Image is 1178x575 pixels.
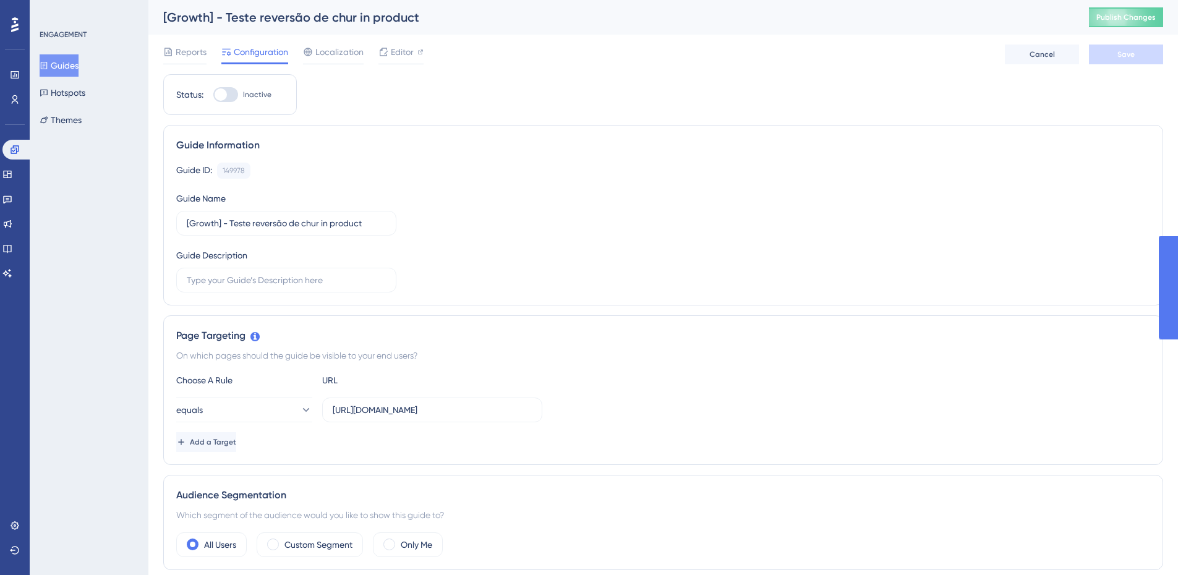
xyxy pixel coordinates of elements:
button: Publish Changes [1089,7,1163,27]
span: Configuration [234,45,288,59]
input: Type your Guide’s Name here [187,216,386,230]
button: equals [176,398,312,422]
span: Localization [315,45,364,59]
span: Inactive [243,90,271,100]
input: yourwebsite.com/path [333,403,532,417]
label: Custom Segment [284,537,352,552]
div: Page Targeting [176,328,1150,343]
label: Only Me [401,537,432,552]
span: Publish Changes [1096,12,1156,22]
div: ENGAGEMENT [40,30,87,40]
button: Themes [40,109,82,131]
button: Guides [40,54,79,77]
div: Guide Description [176,248,247,263]
span: Editor [391,45,414,59]
input: Type your Guide’s Description here [187,273,386,287]
div: URL [322,373,458,388]
span: Save [1117,49,1135,59]
span: Add a Target [190,437,236,447]
div: Choose A Rule [176,373,312,388]
button: Save [1089,45,1163,64]
span: Cancel [1030,49,1055,59]
button: Cancel [1005,45,1079,64]
span: equals [176,402,203,417]
span: Reports [176,45,207,59]
iframe: UserGuiding AI Assistant Launcher [1126,526,1163,563]
button: Add a Target [176,432,236,452]
div: On which pages should the guide be visible to your end users? [176,348,1150,363]
div: [Growth] - Teste reversão de chur in product [163,9,1058,26]
button: Hotspots [40,82,85,104]
div: 149978 [223,166,245,176]
div: Which segment of the audience would you like to show this guide to? [176,508,1150,522]
div: Audience Segmentation [176,488,1150,503]
label: All Users [204,537,236,552]
div: Guide Name [176,191,226,206]
div: Status: [176,87,203,102]
div: Guide Information [176,138,1150,153]
div: Guide ID: [176,163,212,179]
